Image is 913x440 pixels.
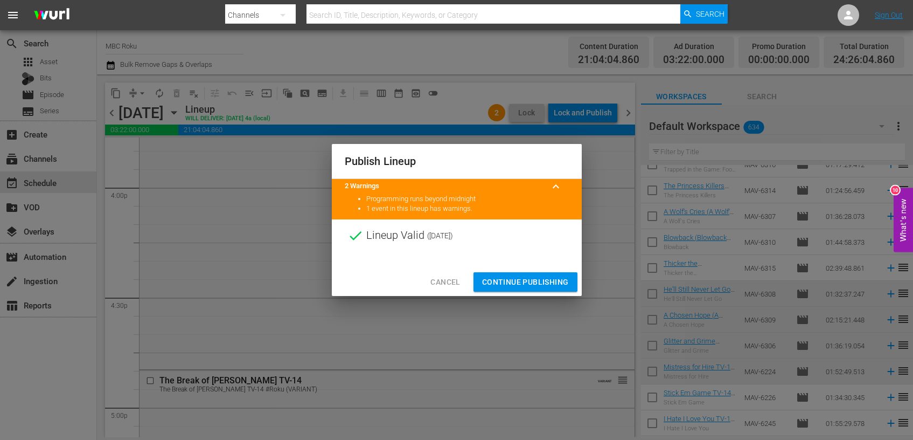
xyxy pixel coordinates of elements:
[430,276,460,289] span: Cancel
[332,219,582,252] div: Lineup Valid
[894,188,913,252] button: Open Feedback Widget
[422,272,469,292] button: Cancel
[345,153,569,170] h2: Publish Lineup
[6,9,19,22] span: menu
[549,180,562,193] span: keyboard_arrow_up
[345,181,543,191] title: 2 Warnings
[366,204,569,214] li: 1 event in this lineup has warnings.
[473,272,577,292] button: Continue Publishing
[366,194,569,204] li: Programming runs beyond midnight
[543,174,569,200] button: keyboard_arrow_up
[26,3,78,28] img: ans4CAIJ8jUAAAAAAAAAAAAAAAAAAAAAAAAgQb4GAAAAAAAAAAAAAAAAAAAAAAAAJMjXAAAAAAAAAAAAAAAAAAAAAAAAgAT5G...
[482,276,569,289] span: Continue Publishing
[696,4,724,24] span: Search
[875,11,903,19] a: Sign Out
[891,186,900,195] div: 10
[427,228,453,244] span: ( [DATE] )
